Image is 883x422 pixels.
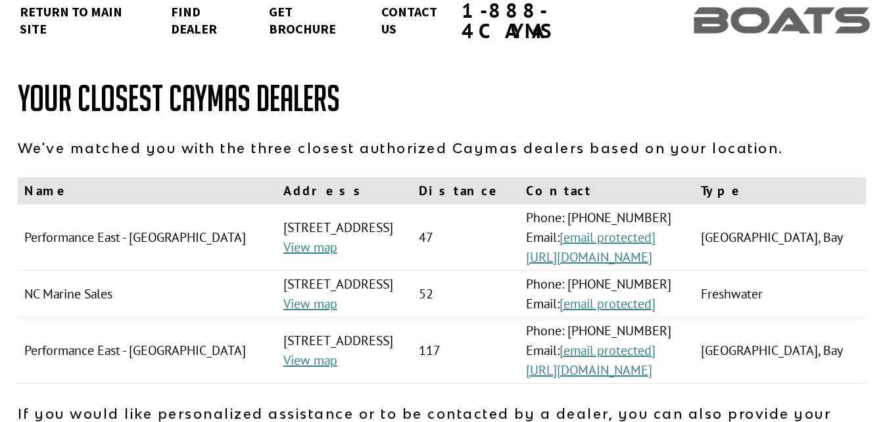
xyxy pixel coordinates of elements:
[18,204,277,271] td: Performance East - [GEOGRAPHIC_DATA]
[18,177,277,204] th: Name
[18,79,866,118] h1: Your Closest Caymas Dealers
[519,317,694,384] td: Phone: [PHONE_NUMBER] Email:
[519,177,694,204] th: Contact
[519,271,694,317] td: Phone: [PHONE_NUMBER] Email:
[694,271,866,317] td: Freshwater
[560,295,656,312] a: [email protected]
[277,271,413,317] td: [STREET_ADDRESS]
[18,138,866,158] p: We've matched you with the three closest authorized Caymas dealers based on your location.
[412,271,519,317] td: 52
[18,317,277,384] td: Performance East - [GEOGRAPHIC_DATA]
[694,204,866,271] td: [GEOGRAPHIC_DATA], Bay
[277,317,413,384] td: [STREET_ADDRESS]
[283,352,337,369] a: View map
[694,177,866,204] th: Type
[526,362,652,379] a: [URL][DOMAIN_NAME]
[694,317,866,384] td: [GEOGRAPHIC_DATA], Bay
[412,317,519,384] td: 117
[412,177,519,204] th: Distance
[13,3,158,37] a: Return to main site
[560,229,656,246] a: [email protected]
[283,239,337,256] a: View map
[277,204,413,271] td: [STREET_ADDRESS]
[526,248,652,266] a: [URL][DOMAIN_NAME]
[375,3,462,37] a: Contact Us
[694,7,870,34] img: header-img-254127e0d71590253d4cf57f5b8b17b756bd278d0e62775bdf129cc0fd38fc60.png
[560,342,656,359] a: [email protected]
[412,204,519,271] td: 47
[519,204,694,271] td: Phone: [PHONE_NUMBER] Email:
[283,295,337,312] a: View map
[164,3,256,37] a: Find Dealer
[277,177,413,204] th: Address
[18,271,277,317] td: NC Marine Sales
[262,3,368,37] a: Get Brochure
